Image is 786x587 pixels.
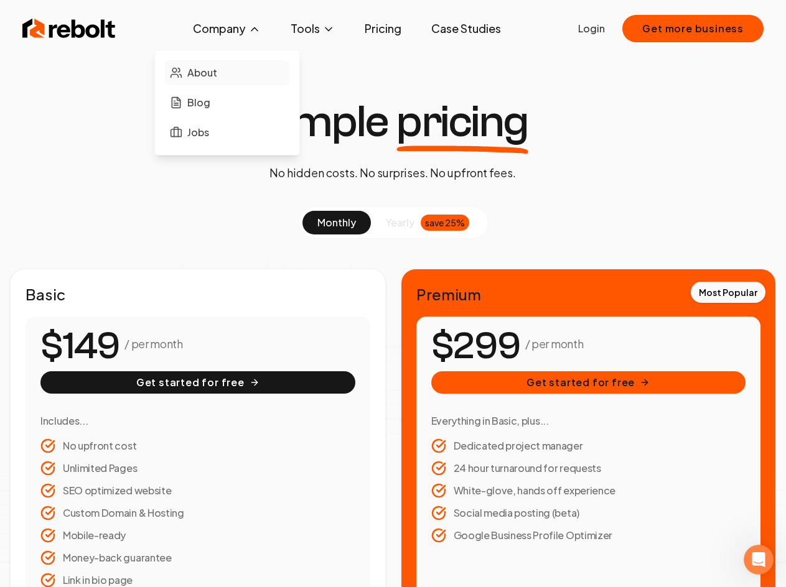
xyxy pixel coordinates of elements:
[20,32,30,42] img: website_grey.svg
[396,99,528,144] span: pricing
[622,15,764,42] button: Get more business
[431,371,746,394] button: Get started for free
[40,528,355,543] li: Mobile-ready
[431,438,746,453] li: Dedicated project manager
[40,318,119,374] number-flow-react: $149
[32,32,137,42] div: Domain: [DOMAIN_NAME]
[421,16,511,41] a: Case Studies
[187,125,209,140] span: Jobs
[258,99,528,144] h1: Simple
[126,72,136,82] img: tab_keywords_by_traffic_grey.svg
[269,164,516,182] p: No hidden costs. No surprises. No upfront fees.
[20,20,30,30] img: logo_orange.svg
[165,120,289,145] a: Jobs
[431,318,520,374] number-flow-react: $299
[40,550,355,565] li: Money-back guarantee
[40,461,355,476] li: Unlimited Pages
[431,461,746,476] li: 24 hour turnaround for requests
[139,73,205,81] div: Keywords by Traffic
[187,65,217,80] span: About
[302,211,371,234] button: monthly
[386,215,414,230] span: yearly
[691,282,765,303] div: Most Popular
[36,72,46,82] img: tab_domain_overview_orange.svg
[431,483,746,498] li: White-glove, hands off experience
[165,90,289,115] a: Blog
[50,73,111,81] div: Domain Overview
[165,60,289,85] a: About
[525,335,583,353] p: / per month
[40,438,355,453] li: No upfront cost
[416,284,761,304] h2: Premium
[26,284,370,304] h2: Basic
[431,528,746,543] li: Google Business Profile Optimizer
[355,16,411,41] a: Pricing
[578,21,605,36] a: Login
[22,16,116,41] img: Rebolt Logo
[124,335,182,353] p: / per month
[431,506,746,520] li: Social media posting (beta)
[281,16,345,41] button: Tools
[183,16,271,41] button: Company
[40,483,355,498] li: SEO optimized website
[40,506,355,520] li: Custom Domain & Hosting
[371,211,484,234] button: yearlysave 25%
[744,545,774,575] iframe: Intercom live chat
[40,414,355,428] h3: Includes...
[421,215,469,231] div: save 25%
[431,414,746,428] h3: Everything in Basic, plus...
[40,371,355,394] button: Get started for free
[35,20,61,30] div: v 4.0.25
[317,216,356,229] span: monthly
[187,95,210,110] span: Blog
